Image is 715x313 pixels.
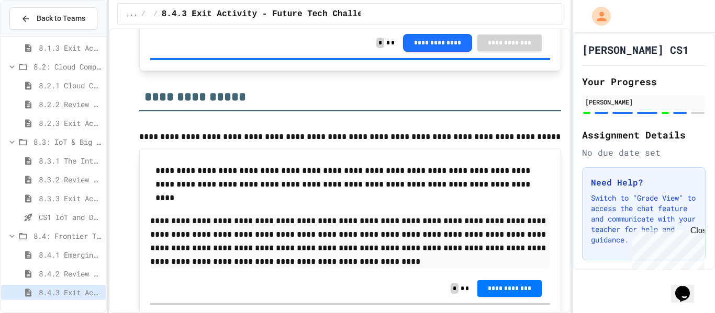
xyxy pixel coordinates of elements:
span: 8.2.2 Review - Cloud Computing [39,99,102,110]
span: 8.4: Frontier Tech Spotlight [33,230,102,241]
span: 8.4.1 Emerging Technologies: Shaping Our Digital Future [39,249,102,260]
span: ... [126,10,138,18]
h1: [PERSON_NAME] CS1 [582,42,689,57]
span: 8.2: Cloud Computing [33,61,102,72]
h2: Assignment Details [582,127,706,142]
span: 8.1.3 Exit Activity - AI Detective [39,42,102,53]
span: / [141,10,145,18]
span: 8.3.2 Review - The Internet of Things and Big Data [39,174,102,185]
iframe: chat widget [671,271,705,303]
p: Switch to "Grade View" to access the chat feature and communicate with your teacher for help and ... [591,193,697,245]
span: 8.3.1 The Internet of Things and Big Data: Our Connected Digital World [39,155,102,166]
span: / [154,10,158,18]
span: 8.4.2 Review - Emerging Technologies: Shaping Our Digital Future [39,268,102,279]
span: 8.4.3 Exit Activity - Future Tech Challenge [39,287,102,298]
iframe: chat widget [628,226,705,270]
span: CS1 IoT and Data [39,212,102,223]
h2: Your Progress [582,74,706,89]
div: No due date set [582,146,706,159]
button: Back to Teams [9,7,97,30]
span: Back to Teams [37,13,85,24]
div: Chat with us now!Close [4,4,72,66]
span: 8.2.3 Exit Activity - Cloud Service Detective [39,118,102,129]
span: 8.3.3 Exit Activity - IoT Data Detective Challenge [39,193,102,204]
h3: Need Help? [591,176,697,189]
span: 8.3: IoT & Big Data [33,136,102,147]
span: 8.2.1 Cloud Computing: Transforming the Digital World [39,80,102,91]
span: 8.4.3 Exit Activity - Future Tech Challenge [162,8,378,20]
div: [PERSON_NAME] [585,97,702,107]
div: My Account [581,4,613,28]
